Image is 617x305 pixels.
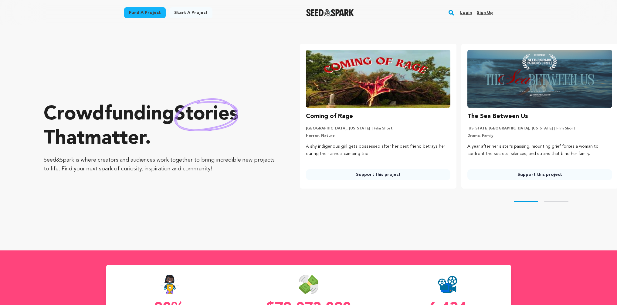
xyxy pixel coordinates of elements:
a: Support this project [467,169,612,180]
p: Drama, Family [467,133,612,138]
img: The Sea Between Us image [467,50,612,108]
a: Fund a project [124,7,166,18]
img: Seed&Spark Money Raised Icon [299,275,318,294]
img: hand sketched image [174,98,238,131]
h3: Coming of Rage [306,112,353,121]
a: Start a project [169,7,212,18]
p: Seed&Spark is where creators and audiences work together to bring incredible new projects to life... [44,156,276,173]
p: Horror, Nature [306,133,451,138]
a: Login [460,8,472,18]
p: [GEOGRAPHIC_DATA], [US_STATE] | Film Short [306,126,451,131]
img: Coming of Rage image [306,50,451,108]
a: Sign up [477,8,493,18]
a: Seed&Spark Homepage [306,9,354,16]
a: Support this project [306,169,451,180]
p: [US_STATE][GEOGRAPHIC_DATA], [US_STATE] | Film Short [467,126,612,131]
img: Seed&Spark Success Rate Icon [160,275,179,294]
p: A year after her sister’s passing, mounting grief forces a woman to confront the secrets, silence... [467,143,612,158]
p: Crowdfunding that . [44,102,276,151]
span: matter [85,129,145,149]
img: Seed&Spark Projects Created Icon [438,275,457,294]
h3: The Sea Between Us [467,112,528,121]
p: A shy indigenous girl gets possessed after her best friend betrays her during their annual campin... [306,143,451,158]
img: Seed&Spark Logo Dark Mode [306,9,354,16]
